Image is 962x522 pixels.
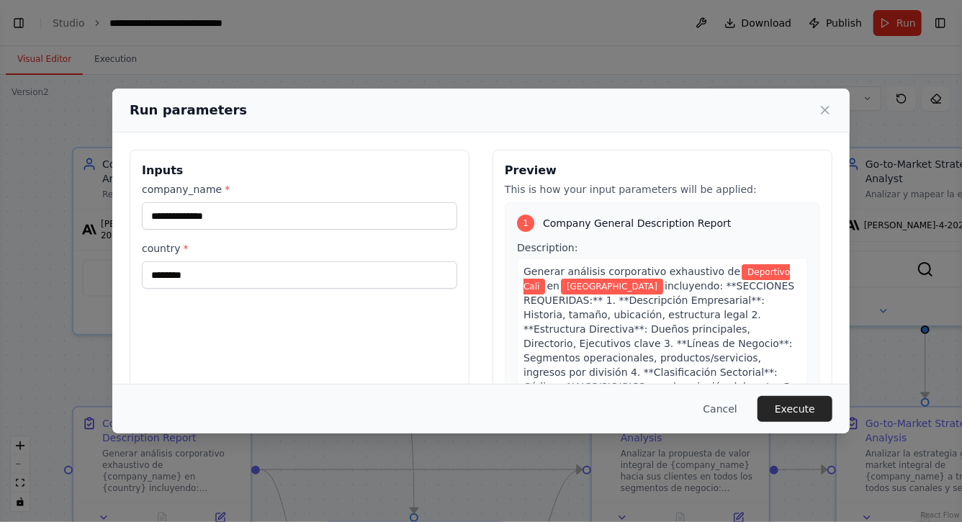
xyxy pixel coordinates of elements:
[543,216,731,230] span: Company General Description Report
[547,280,559,292] span: en
[505,182,820,197] p: This is how your input parameters will be applied:
[142,162,457,179] h3: Inputs
[692,396,749,422] button: Cancel
[142,241,457,256] label: country
[523,266,740,277] span: Generar análisis corporativo exhaustivo de
[130,100,247,120] h2: Run parameters
[523,264,790,294] span: Variable: company_name
[142,182,457,197] label: company_name
[517,242,577,253] span: Description:
[505,162,820,179] h3: Preview
[758,396,832,422] button: Execute
[561,279,663,294] span: Variable: country
[517,215,534,232] div: 1
[523,280,794,464] span: incluyendo: **SECCIONES REQUERIDAS:** 1. **Descripción Empresarial**: Historia, tamaño, ubicación...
